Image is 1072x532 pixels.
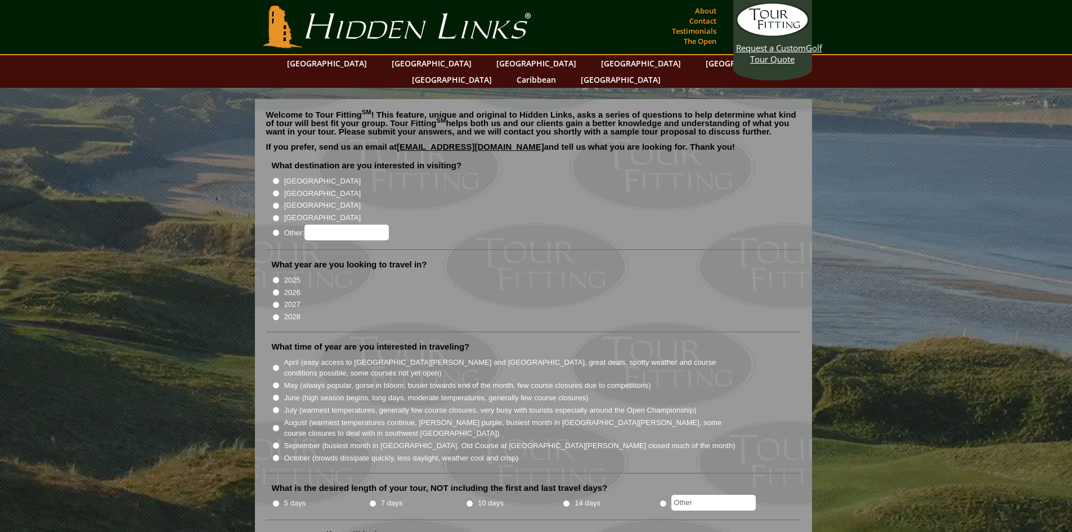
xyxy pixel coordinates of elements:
a: Request a CustomGolf Tour Quote [736,3,809,65]
a: [GEOGRAPHIC_DATA] [406,71,497,88]
label: What year are you looking to travel in? [272,259,427,270]
label: 5 days [284,498,306,509]
label: 2025 [284,275,300,286]
label: September (busiest month in [GEOGRAPHIC_DATA], Old Course at [GEOGRAPHIC_DATA][PERSON_NAME] close... [284,440,735,451]
label: June (high season begins, long days, moderate temperatures, generally few course closures) [284,392,589,404]
label: April (easy access to [GEOGRAPHIC_DATA][PERSON_NAME] and [GEOGRAPHIC_DATA], great deals, spotty w... [284,357,737,379]
a: [GEOGRAPHIC_DATA] [281,55,373,71]
label: 2028 [284,311,300,323]
input: Other [671,495,756,511]
a: Caribbean [511,71,562,88]
a: Testimonials [669,23,719,39]
label: [GEOGRAPHIC_DATA] [284,188,361,199]
label: 7 days [381,498,403,509]
a: The Open [681,33,719,49]
label: What destination are you interested in visiting? [272,160,462,171]
p: Welcome to Tour Fitting ! This feature, unique and original to Hidden Links, asks a series of que... [266,110,801,136]
span: Request a Custom [736,42,806,53]
a: [EMAIL_ADDRESS][DOMAIN_NAME] [397,142,544,151]
label: [GEOGRAPHIC_DATA] [284,200,361,211]
a: About [692,3,719,19]
label: July (warmest temperatures, generally few course closures, very busy with tourists especially aro... [284,405,697,416]
label: What time of year are you interested in traveling? [272,341,470,352]
a: [GEOGRAPHIC_DATA] [575,71,666,88]
label: May (always popular, gorse in bloom, busier towards end of the month, few course closures due to ... [284,380,651,391]
label: Other: [284,225,389,240]
sup: SM [437,117,446,124]
label: 2027 [284,299,300,310]
label: October (crowds dissipate quickly, less daylight, weather cool and crisp) [284,453,519,464]
label: [GEOGRAPHIC_DATA] [284,212,361,223]
sup: SM [362,109,371,115]
a: [GEOGRAPHIC_DATA] [595,55,687,71]
label: [GEOGRAPHIC_DATA] [284,176,361,187]
p: If you prefer, send us an email at and tell us what you are looking for. Thank you! [266,142,801,159]
a: Contact [687,13,719,29]
label: What is the desired length of your tour, NOT including the first and last travel days? [272,482,608,494]
a: [GEOGRAPHIC_DATA] [700,55,791,71]
label: 10 days [478,498,504,509]
input: Other: [304,225,389,240]
a: [GEOGRAPHIC_DATA] [491,55,582,71]
label: 14 days [575,498,600,509]
a: [GEOGRAPHIC_DATA] [386,55,477,71]
label: 2026 [284,287,300,298]
label: August (warmest temperatures continue, [PERSON_NAME] purple, busiest month in [GEOGRAPHIC_DATA][P... [284,417,737,439]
